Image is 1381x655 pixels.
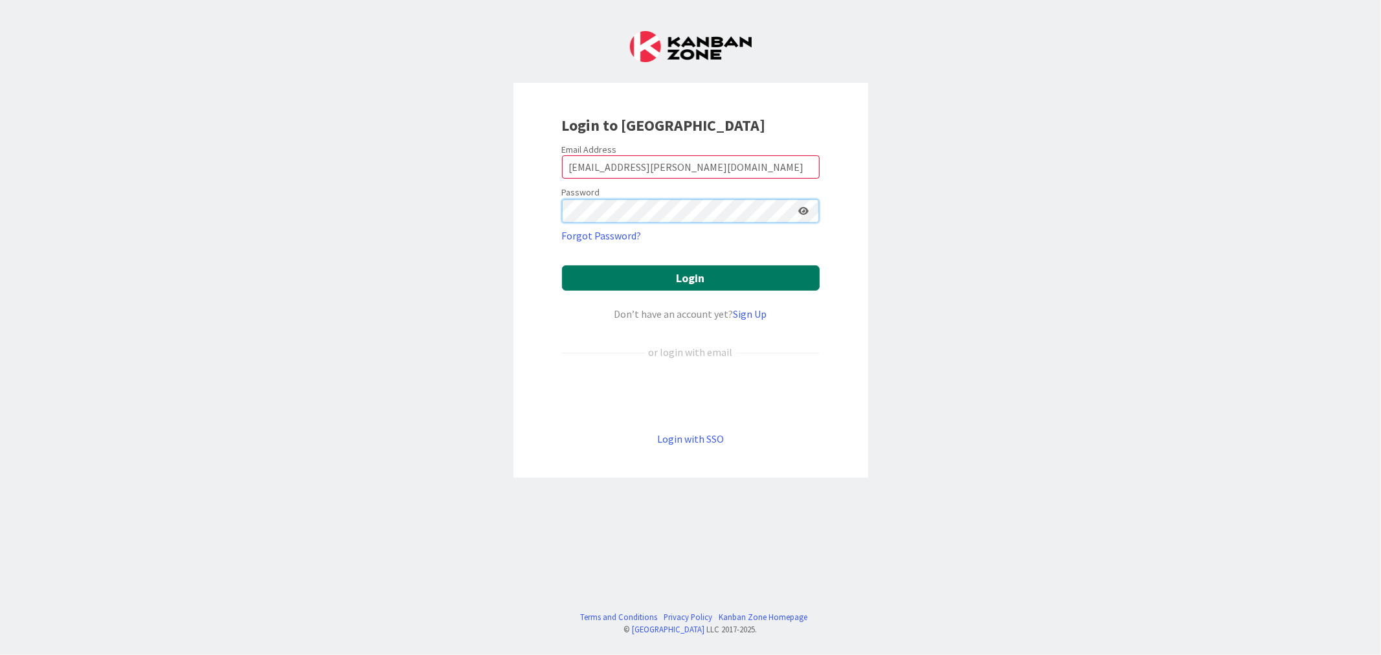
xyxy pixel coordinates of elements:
button: Login [562,265,820,291]
div: Don’t have an account yet? [562,306,820,322]
div: © LLC 2017- 2025 . [574,623,807,636]
a: Forgot Password? [562,228,642,243]
label: Email Address [562,144,617,155]
b: Login to [GEOGRAPHIC_DATA] [562,115,766,135]
a: Privacy Policy [664,611,712,623]
iframe: Sign in with Google Button [556,381,826,410]
div: or login with email [646,344,736,360]
img: Kanban Zone [630,31,752,62]
a: [GEOGRAPHIC_DATA] [633,624,705,634]
a: Kanban Zone Homepage [719,611,807,623]
a: Sign Up [734,307,767,320]
a: Terms and Conditions [580,611,657,623]
a: Login with SSO [657,432,724,445]
label: Password [562,186,600,199]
